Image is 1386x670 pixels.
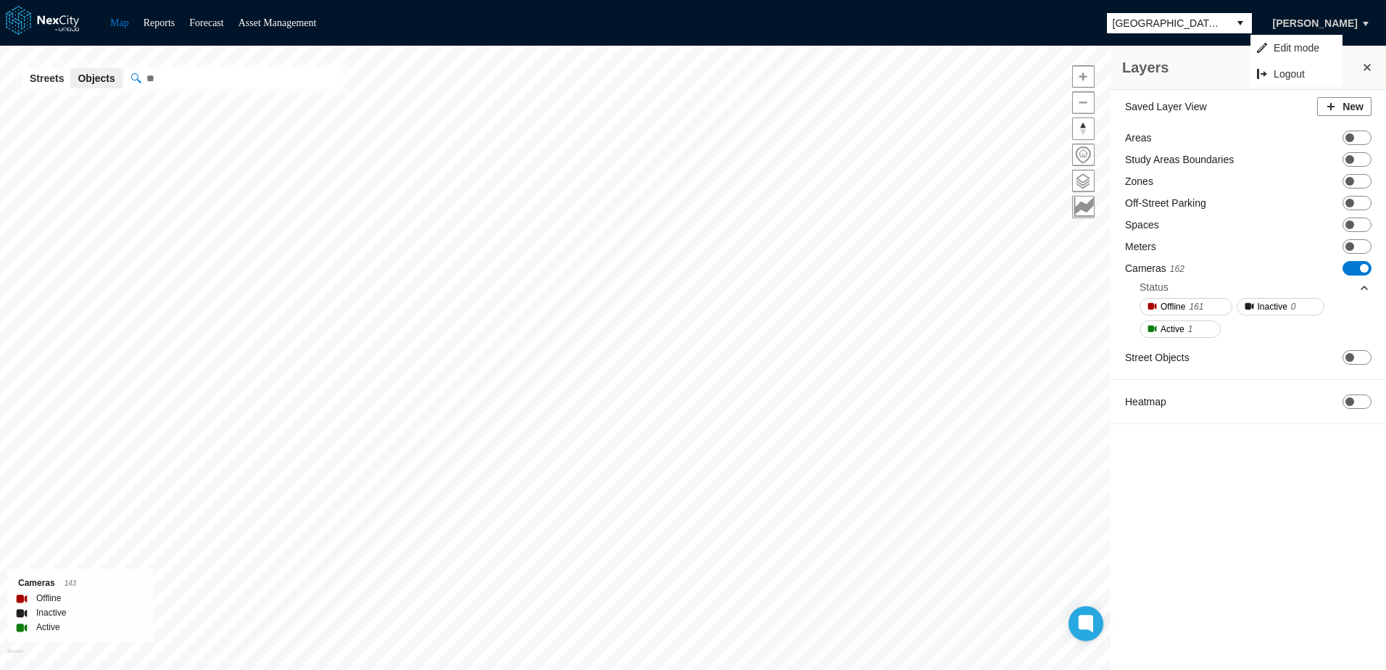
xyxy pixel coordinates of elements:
[1072,170,1095,192] button: Layers management
[1161,322,1184,336] span: Active
[1258,11,1373,36] button: [PERSON_NAME]
[144,17,175,28] a: Reports
[1072,196,1095,218] button: Key metrics
[1170,264,1184,274] span: 162
[1250,35,1343,87] ul: [PERSON_NAME]
[1140,298,1232,315] button: Offline161
[1113,16,1223,30] span: [GEOGRAPHIC_DATA][PERSON_NAME]
[18,576,142,591] div: Cameras
[1161,299,1185,314] span: Offline
[1125,131,1152,145] label: Areas
[1273,16,1358,30] span: [PERSON_NAME]
[1073,92,1094,113] span: Zoom out
[1125,152,1234,167] label: Study Areas Boundaries
[22,68,71,88] button: Streets
[1125,350,1190,365] label: Street Objects
[1122,57,1360,78] h3: Layers
[1072,117,1095,140] button: Reset bearing to north
[1274,67,1319,81] span: Logout
[1073,118,1094,139] span: Reset bearing to north
[1072,65,1095,88] button: Zoom in
[1125,174,1153,189] label: Zones
[1317,97,1372,116] button: New
[70,68,122,88] button: Objects
[1189,299,1203,314] span: 161
[1140,320,1221,338] button: Active1
[238,17,317,28] a: Asset Management
[1237,298,1324,315] button: Inactive0
[1291,299,1296,314] span: 0
[36,620,60,634] label: Active
[1072,144,1095,166] button: Home
[1073,66,1094,87] span: Zoom in
[1125,99,1207,114] label: Saved Layer View
[189,17,223,28] a: Forecast
[1125,239,1156,254] label: Meters
[1140,280,1169,294] div: Status
[1188,322,1193,336] span: 1
[36,591,61,605] label: Offline
[110,17,129,28] a: Map
[1140,276,1370,298] div: Status
[78,71,115,86] span: Objects
[1343,99,1364,114] span: New
[7,649,23,666] a: Mapbox homepage
[1125,394,1166,409] label: Heatmap
[1125,196,1206,210] label: Off-Street Parking
[1125,218,1159,232] label: Spaces
[1274,41,1319,55] span: Edit mode
[1072,91,1095,114] button: Zoom out
[1258,299,1287,314] span: Inactive
[65,579,77,587] span: 143
[30,71,64,86] span: Streets
[1229,13,1252,33] button: select
[1125,261,1184,276] label: Cameras
[36,605,66,620] label: Inactive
